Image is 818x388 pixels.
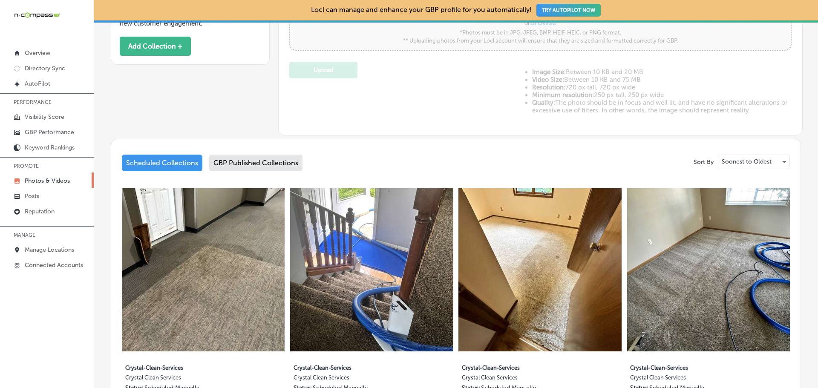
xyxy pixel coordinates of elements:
p: Photos & Videos [25,177,70,184]
label: Crystal Clean Services [294,374,416,384]
label: Crystal Clean Services [125,374,248,384]
p: AutoPilot [25,80,50,87]
p: Reputation [25,208,55,215]
p: Posts [25,193,39,200]
div: Soonest to Oldest [718,155,789,169]
label: Crystal Clean Services [630,374,753,384]
button: Add Collection + [120,37,191,56]
p: Sort By [694,158,714,166]
label: Crystal-Clean-Services [462,359,585,374]
label: Crystal Clean Services [462,374,585,384]
p: Manage Locations [25,246,74,253]
p: Visibility Score [25,113,64,121]
label: Crystal-Clean-Services [125,359,248,374]
p: Connected Accounts [25,262,83,269]
img: Collection thumbnail [122,188,285,351]
button: TRY AUTOPILOT NOW [536,4,601,17]
div: GBP Published Collections [209,155,302,171]
div: Scheduled Collections [122,155,202,171]
label: Crystal-Clean-Services [294,359,416,374]
img: Collection thumbnail [627,188,790,351]
label: Crystal-Clean-Services [630,359,753,374]
img: 660ab0bf-5cc7-4cb8-ba1c-48b5ae0f18e60NCTV_CLogo_TV_Black_-500x88.png [14,11,60,19]
p: Directory Sync [25,65,65,72]
p: Soonest to Oldest [722,158,772,166]
p: Keyword Rankings [25,144,75,151]
p: Overview [25,49,50,57]
img: Collection thumbnail [290,188,453,351]
img: Collection thumbnail [458,188,621,351]
p: GBP Performance [25,129,74,136]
